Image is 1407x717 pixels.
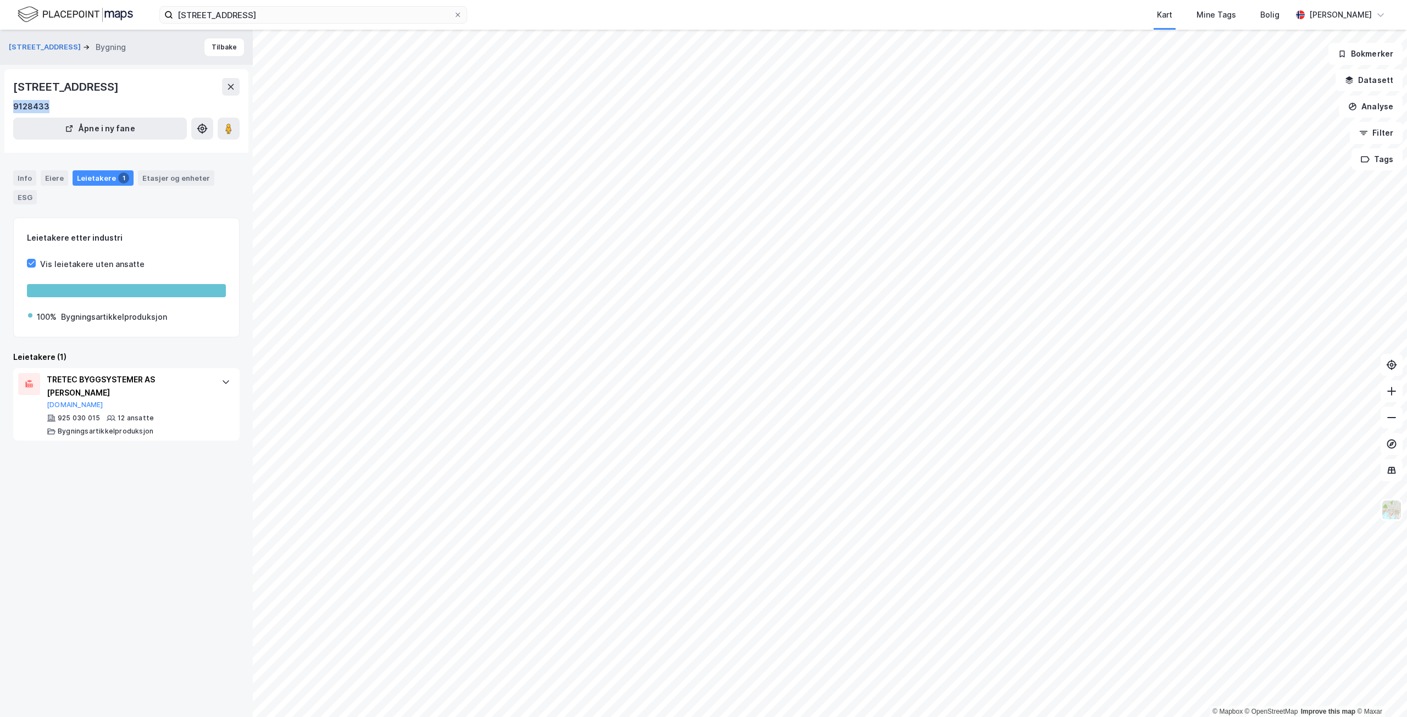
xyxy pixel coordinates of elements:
[1328,43,1403,65] button: Bokmerker
[13,118,187,140] button: Åpne i ny fane
[41,170,68,186] div: Eiere
[1351,148,1403,170] button: Tags
[73,170,134,186] div: Leietakere
[118,173,129,184] div: 1
[1352,664,1407,717] div: Kontrollprogram for chat
[18,5,133,24] img: logo.f888ab2527a4732fd821a326f86c7f29.svg
[1245,708,1298,715] a: OpenStreetMap
[1381,499,1402,520] img: Z
[142,173,210,183] div: Etasjer og enheter
[27,231,226,244] div: Leietakere etter industri
[204,38,244,56] button: Tilbake
[1352,664,1407,717] iframe: Chat Widget
[13,78,121,96] div: [STREET_ADDRESS]
[47,373,211,399] div: TRETEC BYGGSYSTEMER AS [PERSON_NAME]
[13,351,240,364] div: Leietakere (1)
[58,427,153,436] div: Bygningsartikkelproduksjon
[13,100,49,113] div: 9128433
[1350,122,1403,144] button: Filter
[96,41,126,54] div: Bygning
[58,414,100,423] div: 925 030 015
[61,310,167,324] div: Bygningsartikkelproduksjon
[1260,8,1279,21] div: Bolig
[13,190,37,204] div: ESG
[118,414,154,423] div: 12 ansatte
[173,7,453,23] input: Søk på adresse, matrikkel, gårdeiere, leietakere eller personer
[1157,8,1172,21] div: Kart
[1196,8,1236,21] div: Mine Tags
[37,310,57,324] div: 100%
[1309,8,1372,21] div: [PERSON_NAME]
[40,258,145,271] div: Vis leietakere uten ansatte
[47,401,103,409] button: [DOMAIN_NAME]
[1301,708,1355,715] a: Improve this map
[13,170,36,186] div: Info
[9,42,83,53] button: [STREET_ADDRESS]
[1339,96,1403,118] button: Analyse
[1336,69,1403,91] button: Datasett
[1212,708,1243,715] a: Mapbox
